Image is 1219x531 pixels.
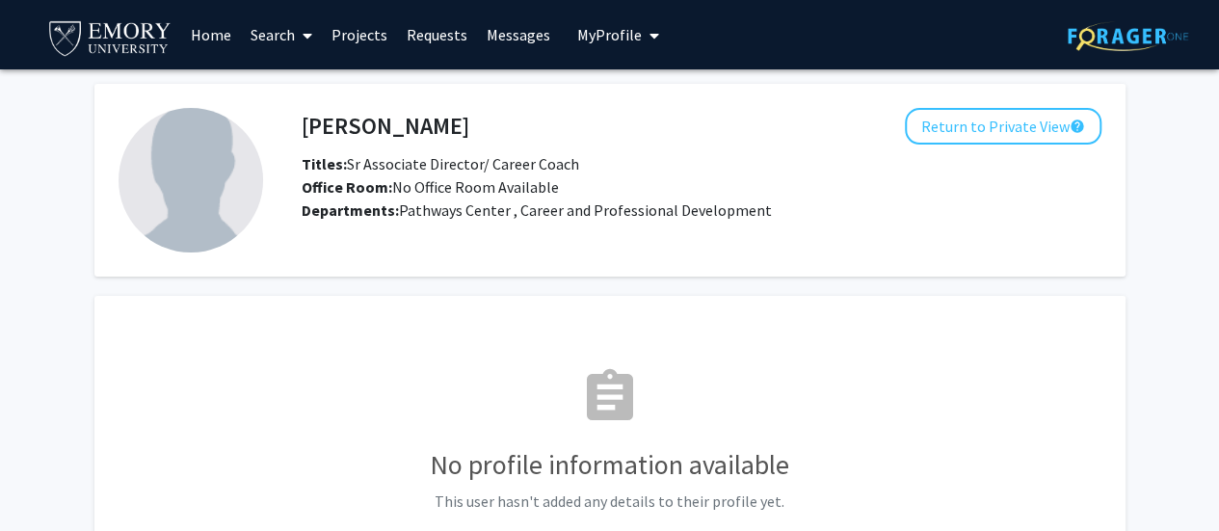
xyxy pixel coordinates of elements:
[397,1,477,68] a: Requests
[302,177,559,197] span: No Office Room Available
[302,177,392,197] b: Office Room:
[477,1,560,68] a: Messages
[322,1,397,68] a: Projects
[119,108,263,252] img: Profile Picture
[399,200,772,220] span: Pathways Center , Career and Professional Development
[119,490,1101,513] p: This user hasn't added any details to their profile yet.
[302,154,579,173] span: Sr Associate Director/ Career Coach
[302,154,347,173] b: Titles:
[181,1,241,68] a: Home
[579,366,641,428] mat-icon: assignment
[302,200,399,220] b: Departments:
[577,25,642,44] span: My Profile
[302,108,469,144] h4: [PERSON_NAME]
[905,108,1101,145] button: Return to Private View
[46,15,174,59] img: Emory University Logo
[241,1,322,68] a: Search
[14,444,82,517] iframe: Chat
[1068,21,1188,51] img: ForagerOne Logo
[1070,115,1085,138] mat-icon: help
[119,449,1101,482] h3: No profile information available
